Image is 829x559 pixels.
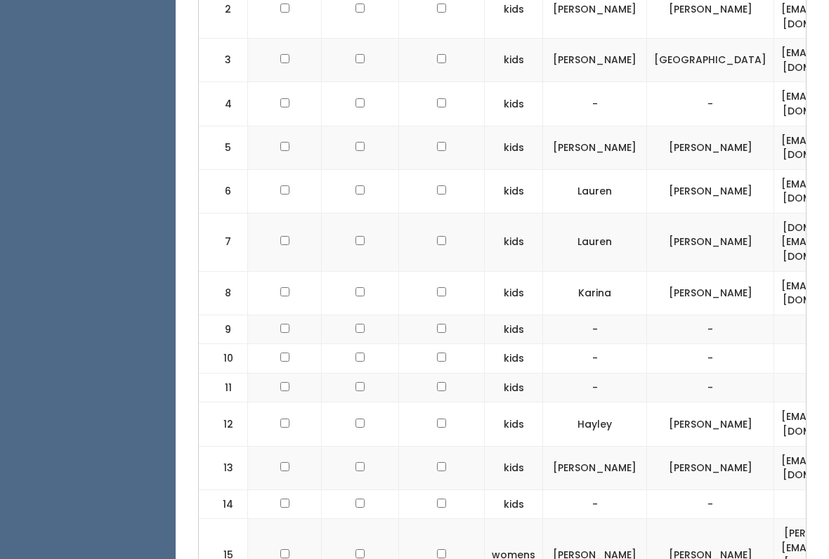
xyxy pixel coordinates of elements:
td: 14 [199,489,248,519]
td: kids [485,39,543,82]
td: kids [485,315,543,344]
td: [PERSON_NAME] [647,402,774,446]
td: kids [485,126,543,169]
td: - [543,373,647,402]
td: kids [485,169,543,213]
td: kids [485,271,543,315]
td: 9 [199,315,248,344]
td: kids [485,213,543,271]
td: [PERSON_NAME] [647,271,774,315]
td: Lauren [543,169,647,213]
td: - [647,344,774,374]
td: kids [485,446,543,489]
td: Lauren [543,213,647,271]
td: kids [485,402,543,446]
td: 3 [199,39,248,82]
td: 11 [199,373,248,402]
td: - [543,82,647,126]
td: - [647,315,774,344]
td: kids [485,344,543,374]
td: kids [485,489,543,519]
td: - [543,489,647,519]
td: - [647,489,774,519]
td: [PERSON_NAME] [647,213,774,271]
td: - [647,82,774,126]
td: [PERSON_NAME] [543,126,647,169]
td: 8 [199,271,248,315]
td: Hayley [543,402,647,446]
td: [PERSON_NAME] [647,169,774,213]
td: kids [485,373,543,402]
td: 7 [199,213,248,271]
td: 10 [199,344,248,374]
td: 4 [199,82,248,126]
td: kids [485,82,543,126]
td: [PERSON_NAME] [647,126,774,169]
td: - [647,373,774,402]
td: [PERSON_NAME] [543,39,647,82]
td: Karina [543,271,647,315]
td: [GEOGRAPHIC_DATA] [647,39,774,82]
td: - [543,344,647,374]
td: [PERSON_NAME] [647,446,774,489]
td: [PERSON_NAME] [543,446,647,489]
td: 13 [199,446,248,489]
td: 6 [199,169,248,213]
td: 5 [199,126,248,169]
td: - [543,315,647,344]
td: 12 [199,402,248,446]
